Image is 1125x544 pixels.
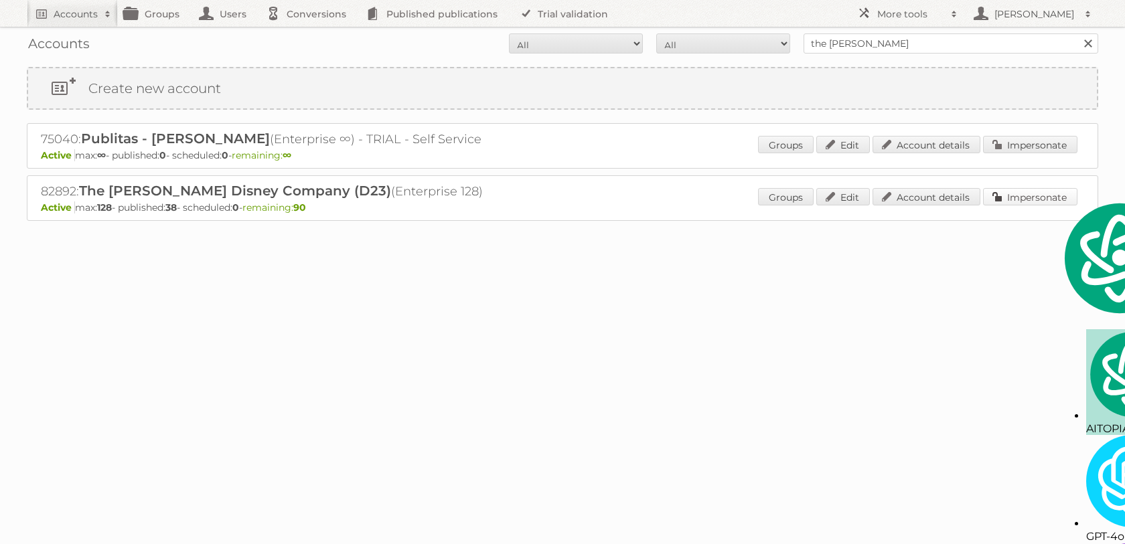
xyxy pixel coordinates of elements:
[41,201,75,213] span: Active
[293,201,306,213] strong: 90
[28,68,1097,108] a: Create new account
[41,149,1084,161] p: max: - published: - scheduled: -
[79,183,391,199] span: The [PERSON_NAME] Disney Company (D23)
[97,149,106,161] strong: ∞
[165,201,177,213] strong: 38
[758,136,814,153] a: Groups
[41,201,1084,213] p: max: - published: - scheduled: -
[877,7,944,21] h2: More tools
[283,149,291,161] strong: ∞
[41,149,75,161] span: Active
[41,183,510,200] h2: 82892: (Enterprise 128)
[232,201,239,213] strong: 0
[983,188,1077,205] a: Impersonate
[816,188,870,205] a: Edit
[97,201,112,213] strong: 128
[991,7,1078,21] h2: [PERSON_NAME]
[41,130,510,148] h2: 75040: (Enterprise ∞) - TRIAL - Self Service
[873,136,980,153] a: Account details
[81,130,270,147] span: Publitas - [PERSON_NAME]
[873,188,980,205] a: Account details
[816,136,870,153] a: Edit
[232,149,291,161] span: remaining:
[242,201,306,213] span: remaining:
[758,188,814,205] a: Groups
[222,149,228,161] strong: 0
[983,136,1077,153] a: Impersonate
[159,149,166,161] strong: 0
[54,7,98,21] h2: Accounts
